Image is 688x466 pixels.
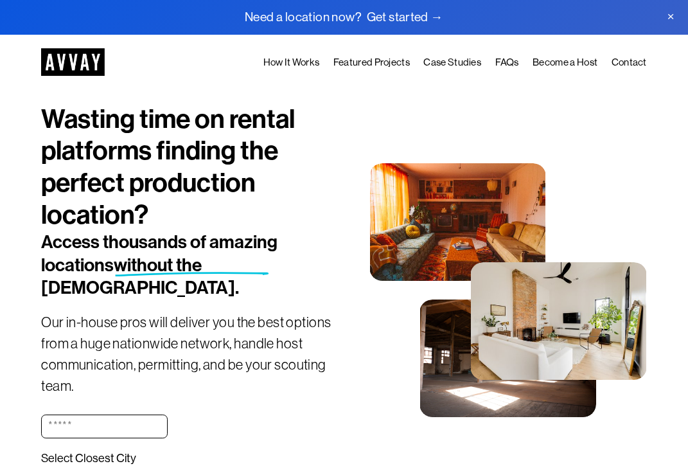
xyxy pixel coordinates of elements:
[495,54,519,71] a: FAQs
[41,255,239,299] span: without the [DEMOGRAPHIC_DATA].
[533,54,597,71] a: Become a Host
[423,54,481,71] a: Case Studies
[41,103,344,231] h1: Wasting time on rental platforms finding the perfect production location?
[41,48,105,76] img: AVVAY - The First Nationwide Location Scouting Co.
[41,312,344,397] p: Our in-house pros will deliver you the best options from a huge nationwide network, handle host c...
[263,54,320,71] a: How It Works
[41,451,136,466] span: Select Closest City
[41,231,294,300] h2: Access thousands of amazing locations
[612,54,647,71] a: Contact
[333,54,410,71] a: Featured Projects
